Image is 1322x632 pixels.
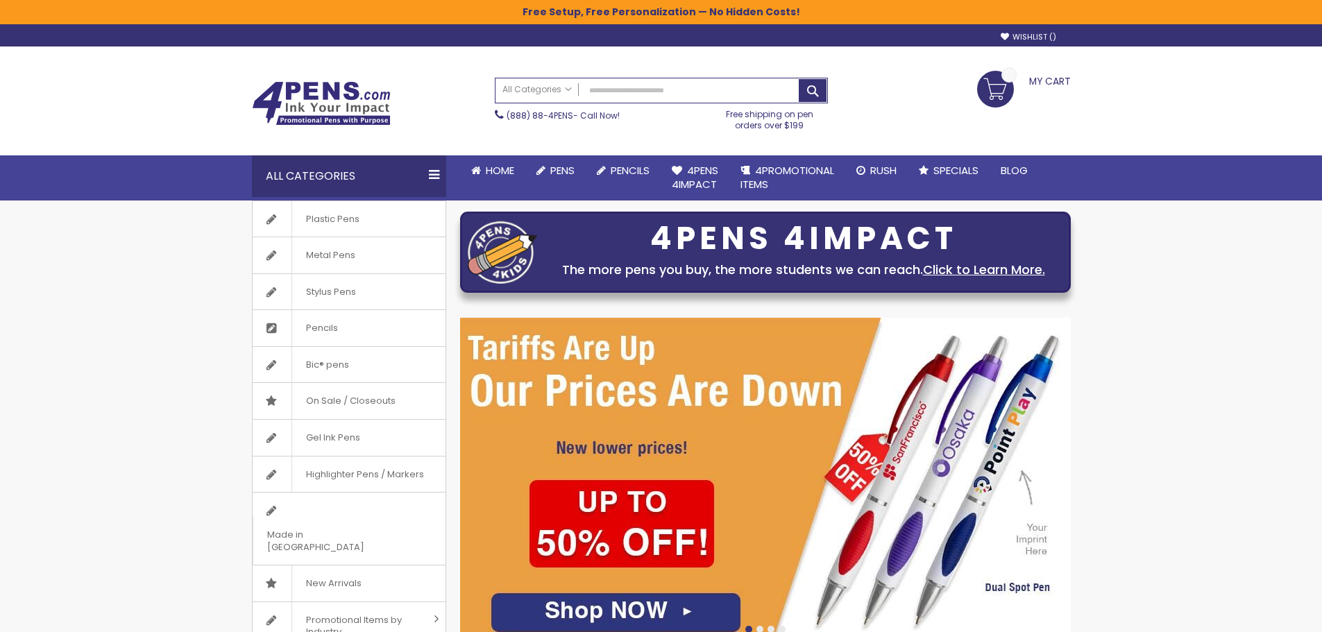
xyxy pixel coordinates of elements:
span: 4Pens 4impact [672,163,718,191]
span: Pencils [291,310,352,346]
a: Pencils [586,155,661,186]
a: Home [460,155,525,186]
a: (888) 88-4PENS [507,110,573,121]
span: Pencils [611,163,650,178]
span: All Categories [502,84,572,95]
a: Click to Learn More. [923,261,1045,278]
span: New Arrivals [291,565,375,601]
span: Metal Pens [291,237,369,273]
img: 4Pens Custom Pens and Promotional Products [252,81,391,126]
a: Blog [990,155,1039,186]
span: Gel Ink Pens [291,420,374,456]
div: Free shipping on pen orders over $199 [711,103,828,131]
a: Made in [GEOGRAPHIC_DATA] [253,493,446,565]
a: Specials [908,155,990,186]
div: 4PENS 4IMPACT [544,224,1063,253]
span: - Call Now! [507,110,620,121]
a: Metal Pens [253,237,446,273]
span: Specials [933,163,978,178]
a: Wishlist [1001,32,1056,42]
div: All Categories [252,155,446,197]
span: Stylus Pens [291,274,370,310]
span: Made in [GEOGRAPHIC_DATA] [253,517,411,565]
a: Plastic Pens [253,201,446,237]
span: Bic® pens [291,347,363,383]
a: Rush [845,155,908,186]
span: Pens [550,163,575,178]
a: On Sale / Closeouts [253,383,446,419]
img: four_pen_logo.png [468,221,537,284]
a: Stylus Pens [253,274,446,310]
span: 4PROMOTIONAL ITEMS [740,163,834,191]
a: Pencils [253,310,446,346]
a: All Categories [495,78,579,101]
a: New Arrivals [253,565,446,601]
a: 4Pens4impact [661,155,729,200]
span: Blog [1001,163,1028,178]
a: Pens [525,155,586,186]
a: Bic® pens [253,347,446,383]
span: On Sale / Closeouts [291,383,409,419]
a: 4PROMOTIONALITEMS [729,155,845,200]
span: Highlighter Pens / Markers [291,456,438,493]
span: Home [486,163,514,178]
a: Gel Ink Pens [253,420,446,456]
div: The more pens you buy, the more students we can reach. [544,260,1063,280]
span: Plastic Pens [291,201,373,237]
span: Rush [870,163,897,178]
a: Highlighter Pens / Markers [253,456,446,493]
